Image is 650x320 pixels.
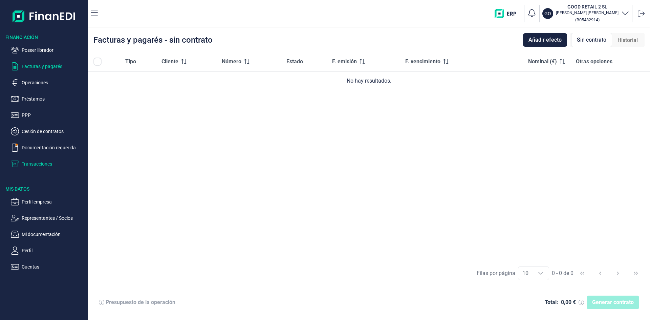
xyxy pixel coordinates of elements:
[592,265,608,281] button: Previous Page
[612,34,643,47] div: Historial
[495,9,521,18] img: erp
[11,144,85,152] button: Documentación requerida
[11,46,85,54] button: Poseer librador
[477,269,515,277] div: Filas por página
[11,127,85,135] button: Cesión de contratos
[222,58,241,66] span: Número
[22,111,85,119] p: PPP
[11,230,85,238] button: Mi documentación
[542,3,629,24] button: GOGOOD RETAIL 2 SL[PERSON_NAME] [PERSON_NAME](B05482914)
[574,265,590,281] button: First Page
[556,3,619,10] h3: GOOD RETAIL 2 SL
[22,214,85,222] p: Representantes / Socios
[13,5,76,27] img: Logo de aplicación
[22,263,85,271] p: Cuentas
[11,79,85,87] button: Operaciones
[545,299,558,306] div: Total:
[22,160,85,168] p: Transacciones
[161,58,178,66] span: Cliente
[556,10,619,16] p: [PERSON_NAME] [PERSON_NAME]
[93,77,645,85] div: No hay resultados.
[523,33,567,47] button: Añadir efecto
[22,46,85,54] p: Poseer librador
[22,198,85,206] p: Perfil empresa
[628,265,644,281] button: Last Page
[575,17,600,22] small: Copiar cif
[528,36,562,44] span: Añadir efecto
[22,247,85,255] p: Perfil
[22,144,85,152] p: Documentación requerida
[544,10,551,17] p: GO
[552,271,573,276] span: 0 - 0 de 0
[617,36,638,44] span: Historial
[22,95,85,103] p: Préstamos
[11,247,85,255] button: Perfil
[11,62,85,70] button: Facturas y pagarés
[93,58,102,66] div: All items unselected
[11,95,85,103] button: Préstamos
[106,299,175,306] div: Presupuesto de la operación
[22,230,85,238] p: Mi documentación
[11,111,85,119] button: PPP
[11,263,85,271] button: Cuentas
[528,58,557,66] span: Nominal (€)
[533,267,549,280] div: Choose
[125,58,136,66] span: Tipo
[561,299,576,306] div: 0,00 €
[571,33,612,47] div: Sin contrato
[576,58,612,66] span: Otras opciones
[286,58,303,66] span: Estado
[22,79,85,87] p: Operaciones
[11,214,85,222] button: Representantes / Socios
[11,160,85,168] button: Transacciones
[93,36,213,44] div: Facturas y pagarés - sin contrato
[332,58,357,66] span: F. emisión
[610,265,626,281] button: Next Page
[11,198,85,206] button: Perfil empresa
[22,62,85,70] p: Facturas y pagarés
[405,58,440,66] span: F. vencimiento
[577,36,606,44] span: Sin contrato
[22,127,85,135] p: Cesión de contratos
